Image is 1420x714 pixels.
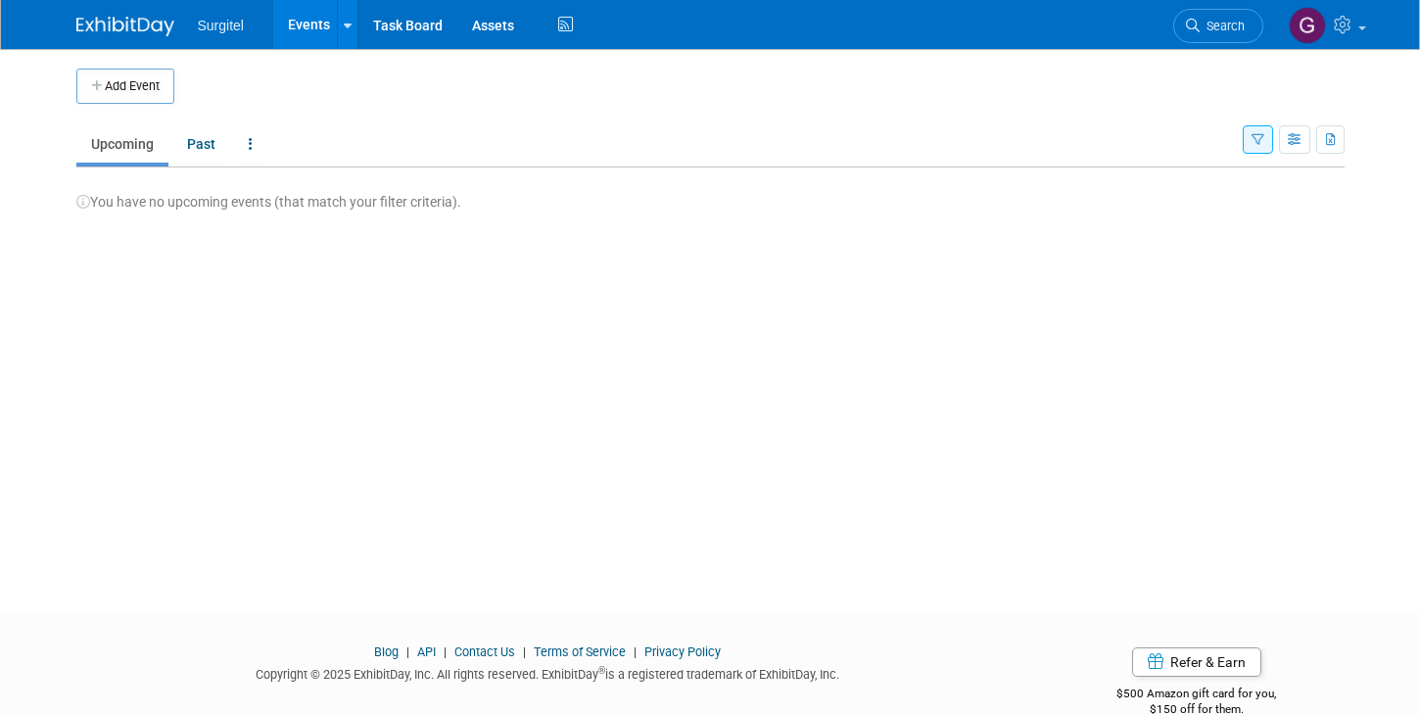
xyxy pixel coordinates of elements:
[1173,9,1263,43] a: Search
[172,125,230,163] a: Past
[76,17,174,36] img: ExhibitDay
[1132,647,1261,677] a: Refer & Earn
[76,125,168,163] a: Upcoming
[598,665,605,676] sup: ®
[439,644,451,659] span: |
[76,194,461,210] span: You have no upcoming events (that match your filter criteria).
[629,644,641,659] span: |
[76,661,1020,684] div: Copyright © 2025 ExhibitDay, Inc. All rights reserved. ExhibitDay is a registered trademark of Ex...
[518,644,531,659] span: |
[454,644,515,659] a: Contact Us
[198,18,244,33] span: Surgitel
[402,644,414,659] span: |
[374,644,399,659] a: Blog
[534,644,626,659] a: Terms of Service
[1200,19,1245,33] span: Search
[417,644,436,659] a: API
[644,644,721,659] a: Privacy Policy
[1289,7,1326,44] img: Gregg Szymanski
[76,69,174,104] button: Add Event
